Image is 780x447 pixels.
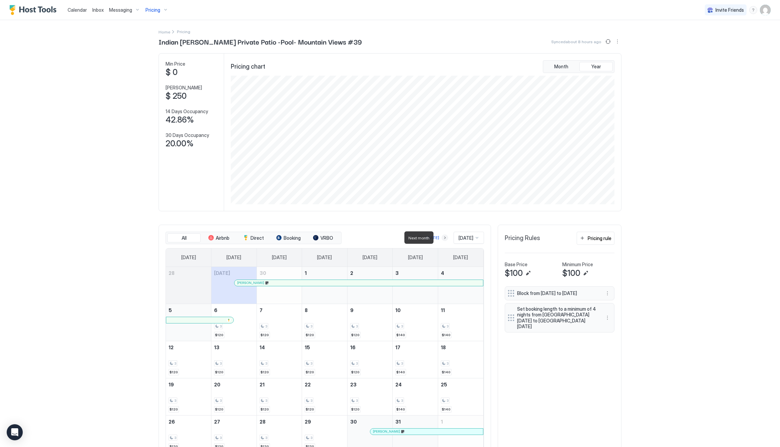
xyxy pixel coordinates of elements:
span: 7 [260,307,263,313]
span: Indian [PERSON_NAME] Private Patio -Pool- Mountain Views #39 [159,36,362,47]
a: October 11, 2025 [438,304,483,316]
td: September 28, 2025 [166,267,211,304]
button: Next month [442,234,448,241]
span: 26 [169,419,175,425]
td: October 16, 2025 [347,341,393,378]
a: October 25, 2025 [438,378,483,391]
span: Block from [DATE] to [DATE] [517,290,597,296]
button: More options [613,38,621,46]
td: October 4, 2025 [438,267,483,304]
span: 14 Days Occupancy [166,108,208,115]
td: October 24, 2025 [393,378,438,415]
button: More options [603,289,611,297]
span: 23 [350,382,357,387]
div: menu [749,6,757,14]
a: October 8, 2025 [302,304,347,316]
a: October 10, 2025 [393,304,438,316]
button: Sync prices [604,38,612,46]
span: $120 [306,333,314,337]
div: menu [603,314,611,322]
span: 2 [350,270,353,276]
a: October 20, 2025 [211,378,257,391]
a: October 12, 2025 [166,341,211,354]
a: October 27, 2025 [211,416,257,428]
span: $120 [351,333,360,337]
span: 30 [350,419,357,425]
span: 3 [220,398,222,403]
span: 13 [214,345,219,350]
td: October 2, 2025 [347,267,393,304]
span: Min Price [166,61,185,67]
a: October 1, 2025 [302,267,347,279]
span: $120 [261,407,269,412]
span: All [182,235,187,241]
td: October 14, 2025 [257,341,302,378]
span: $120 [261,370,269,374]
span: Breadcrumb [177,29,190,34]
a: Saturday [447,248,475,267]
span: [DATE] [181,254,196,260]
a: October 7, 2025 [257,304,302,316]
span: 22 [305,382,311,387]
a: October 21, 2025 [257,378,302,391]
a: September 28, 2025 [166,267,211,279]
span: Year [591,64,601,70]
span: 3 [447,398,449,403]
td: October 7, 2025 [257,304,302,341]
td: October 9, 2025 [347,304,393,341]
span: $120 [306,370,314,374]
a: October 5, 2025 [166,304,211,316]
td: October 8, 2025 [302,304,348,341]
span: [DATE] [459,235,473,241]
span: [PERSON_NAME] [166,85,202,91]
div: Pricing rule [588,235,611,242]
span: Pricing chart [231,63,265,71]
span: 11 [441,307,445,313]
span: 3 [265,324,267,328]
span: $ 0 [166,67,178,77]
a: Inbox [92,6,104,13]
div: menu [613,38,621,46]
span: [DATE] [363,254,377,260]
button: Month [545,62,578,71]
span: [DATE] [453,254,468,260]
span: 3 [174,436,176,440]
span: 3 [174,361,176,366]
a: October 14, 2025 [257,341,302,354]
span: 3 [265,436,267,440]
a: October 3, 2025 [393,267,438,279]
span: 3 [356,324,358,328]
span: $100 [505,268,523,278]
span: $140 [442,370,451,374]
div: Set booking length to a minimum of 4 nights from [GEOGRAPHIC_DATA][DATE] to [GEOGRAPHIC_DATA][DAT... [505,303,614,332]
span: 8 [305,307,308,313]
span: 3 [220,436,222,440]
a: Thursday [356,248,384,267]
span: VRBO [320,235,333,241]
span: Messaging [109,7,132,13]
a: Monday [220,248,248,267]
a: October 22, 2025 [302,378,347,391]
span: 3 [265,361,267,366]
a: October 13, 2025 [211,341,257,354]
button: Edit [524,269,532,277]
span: 27 [214,419,220,425]
span: 16 [350,345,356,350]
a: October 9, 2025 [348,304,393,316]
span: 24 [395,382,402,387]
span: $120 [215,333,223,337]
span: 12 [169,345,174,350]
td: October 17, 2025 [393,341,438,378]
span: 10 [395,307,401,313]
span: 3 [356,361,358,366]
span: Next month [408,235,429,240]
span: 3 [220,324,222,328]
span: Calendar [68,7,87,13]
a: October 30, 2025 [348,416,393,428]
a: October 18, 2025 [438,341,483,354]
span: $120 [306,407,314,412]
button: Edit [582,269,590,277]
span: $120 [170,407,178,412]
a: Calendar [68,6,87,13]
span: 21 [260,382,265,387]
